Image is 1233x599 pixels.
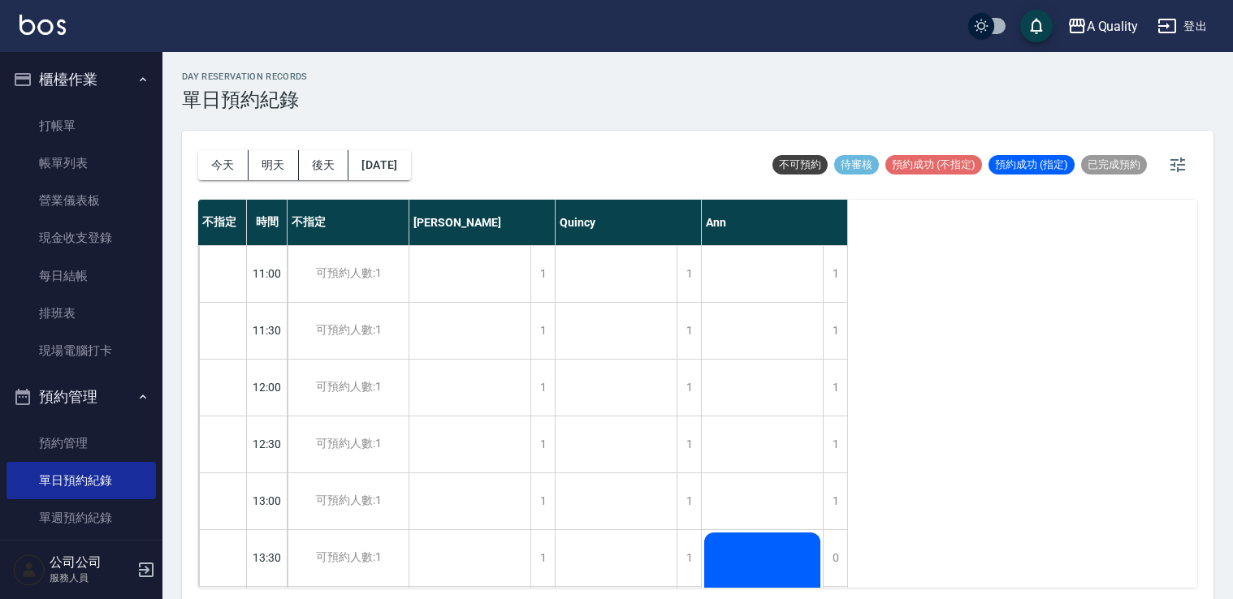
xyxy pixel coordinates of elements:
[530,360,555,416] div: 1
[677,360,701,416] div: 1
[530,530,555,586] div: 1
[6,144,156,182] a: 帳單列表
[1081,157,1147,172] span: 已完成預約
[823,303,847,359] div: 1
[299,150,349,180] button: 後天
[823,473,847,529] div: 1
[823,416,847,472] div: 1
[1087,16,1139,37] div: A Quality
[530,303,555,359] div: 1
[823,360,847,416] div: 1
[677,530,701,586] div: 1
[834,157,879,172] span: 待審核
[772,157,828,172] span: 不可預約
[409,200,556,245] div: [PERSON_NAME]
[6,462,156,499] a: 單日預約紀錄
[823,530,847,586] div: 0
[885,157,982,172] span: 預約成功 (不指定)
[702,200,848,245] div: Ann
[6,295,156,332] a: 排班表
[6,58,156,101] button: 櫃檯作業
[6,107,156,144] a: 打帳單
[348,150,410,180] button: [DATE]
[6,257,156,295] a: 每日結帳
[247,359,288,416] div: 12:00
[530,416,555,472] div: 1
[288,360,409,416] div: 可預約人數:1
[288,303,409,359] div: 可預約人數:1
[13,554,45,586] img: Person
[989,157,1075,172] span: 預約成功 (指定)
[677,303,701,359] div: 1
[247,245,288,302] div: 11:00
[247,200,288,245] div: 時間
[247,529,288,586] div: 13:30
[288,416,409,472] div: 可預約人數:1
[530,246,555,302] div: 1
[198,150,249,180] button: 今天
[1151,11,1214,41] button: 登出
[677,416,701,472] div: 1
[6,182,156,219] a: 營業儀表板
[198,200,247,245] div: 不指定
[1061,10,1145,43] button: A Quality
[249,150,299,180] button: 明天
[677,246,701,302] div: 1
[247,416,288,472] div: 12:30
[182,88,308,111] h3: 單日預約紀錄
[1020,10,1053,42] button: save
[19,15,66,35] img: Logo
[288,200,409,245] div: 不指定
[288,530,409,586] div: 可預約人數:1
[50,554,132,571] h5: 公司公司
[50,571,132,585] p: 服務人員
[288,473,409,529] div: 可預約人數:1
[247,302,288,359] div: 11:30
[6,332,156,369] a: 現場電腦打卡
[6,219,156,256] a: 現金收支登錄
[823,246,847,302] div: 1
[247,472,288,529] div: 13:00
[530,473,555,529] div: 1
[6,424,156,462] a: 預約管理
[6,376,156,418] button: 預約管理
[182,71,308,82] h2: day Reservation records
[6,499,156,537] a: 單週預約紀錄
[556,200,702,245] div: Quincy
[677,473,701,529] div: 1
[288,246,409,302] div: 可預約人數:1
